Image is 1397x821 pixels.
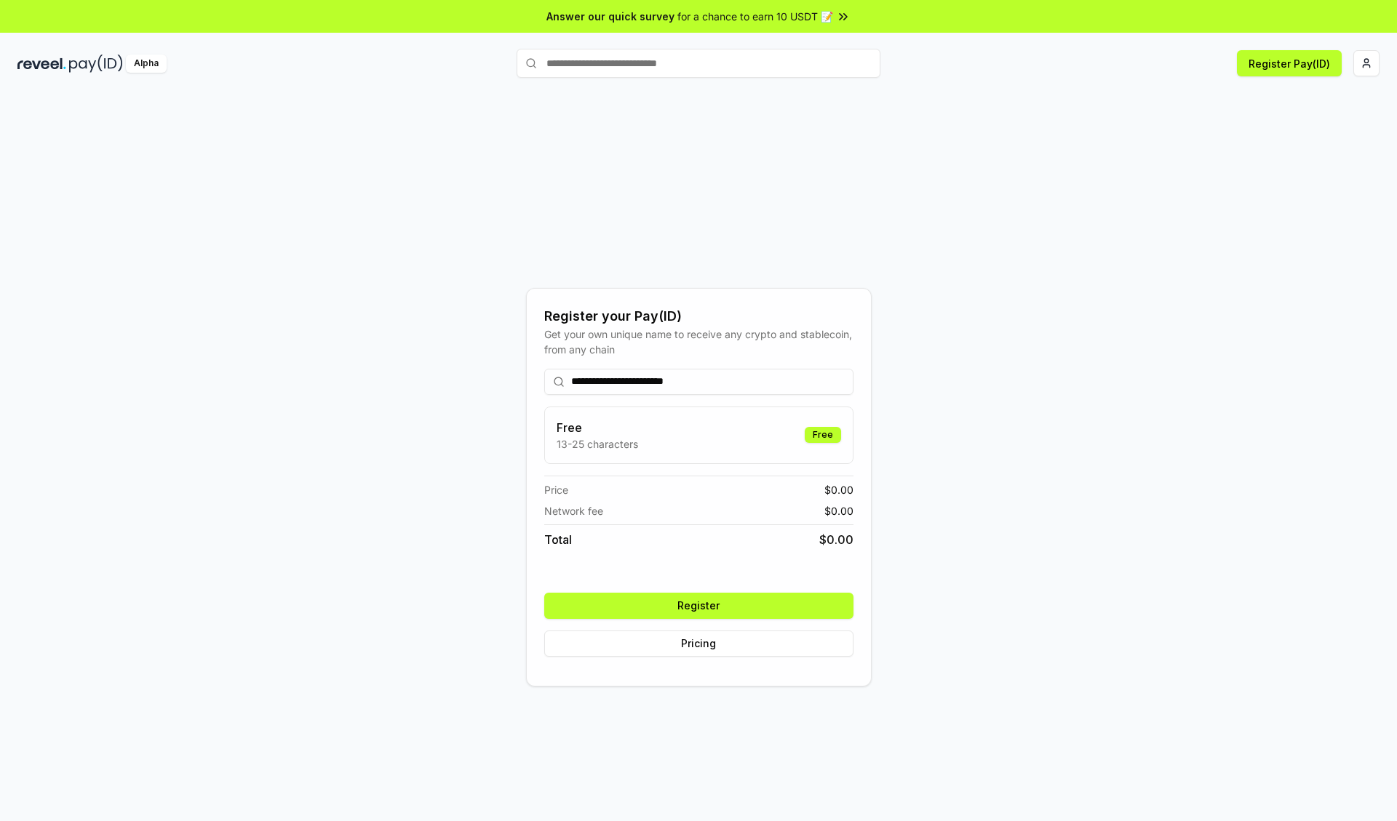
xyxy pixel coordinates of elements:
[805,427,841,443] div: Free
[69,55,123,73] img: pay_id
[544,327,853,357] div: Get your own unique name to receive any crypto and stablecoin, from any chain
[544,593,853,619] button: Register
[544,503,603,518] span: Network fee
[824,482,853,497] span: $ 0.00
[557,419,638,436] h3: Free
[1237,50,1342,76] button: Register Pay(ID)
[677,9,833,24] span: for a chance to earn 10 USDT 📝
[824,503,853,518] span: $ 0.00
[544,306,853,327] div: Register your Pay(ID)
[126,55,167,73] div: Alpha
[819,531,853,548] span: $ 0.00
[544,482,568,497] span: Price
[557,436,638,452] p: 13-25 characters
[544,630,853,657] button: Pricing
[17,55,66,73] img: reveel_dark
[546,9,674,24] span: Answer our quick survey
[544,531,572,548] span: Total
